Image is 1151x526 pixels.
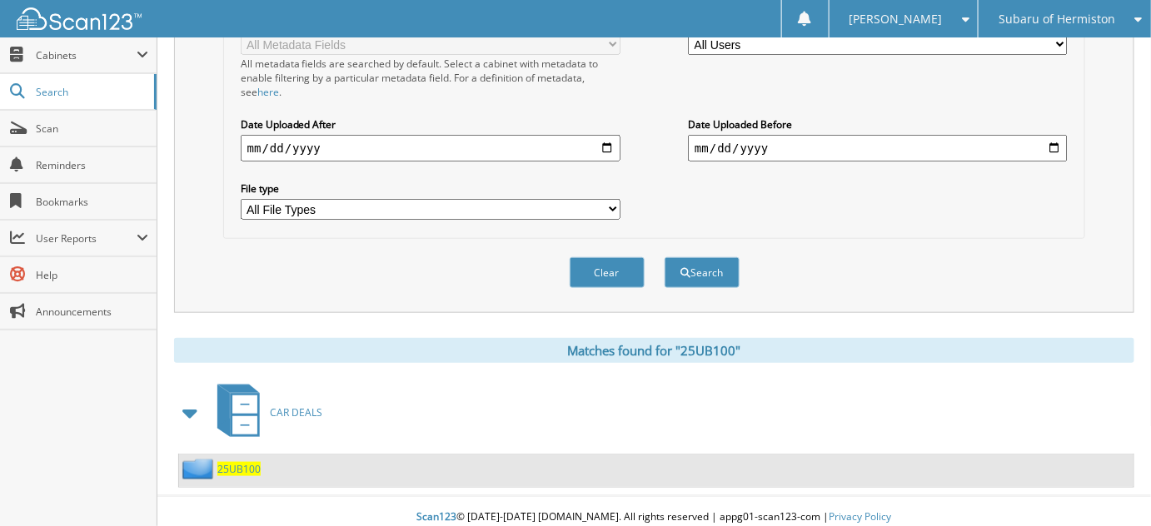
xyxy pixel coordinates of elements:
span: Scan [36,122,148,136]
iframe: Chat Widget [1068,446,1151,526]
span: Subaru of Hermiston [999,14,1115,24]
input: end [688,135,1068,161]
a: Privacy Policy [830,509,892,524]
span: Reminders [36,158,148,172]
span: CAR DEALS [270,405,322,419]
div: Matches found for "25UB100" [174,338,1134,363]
button: Search [665,257,740,288]
span: Help [36,268,148,282]
label: File type [241,181,620,196]
input: start [241,135,620,161]
button: Clear [570,257,645,288]
div: All metadata fields are searched by default. Select a cabinet with metadata to enable filtering b... [241,57,620,99]
img: folder2.png [182,459,217,479]
span: Scan123 [417,509,457,524]
span: Announcements [36,305,148,319]
label: Date Uploaded Before [688,117,1068,131]
a: CAR DEALS [207,380,322,445]
span: Search [36,85,146,99]
span: [PERSON_NAME] [850,14,943,24]
span: Bookmarks [36,195,148,209]
span: Cabinets [36,48,137,62]
a: here [257,85,279,99]
label: Date Uploaded After [241,117,620,131]
a: 25UB100 [217,462,261,476]
img: scan123-logo-white.svg [17,7,142,30]
span: User Reports [36,231,137,246]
